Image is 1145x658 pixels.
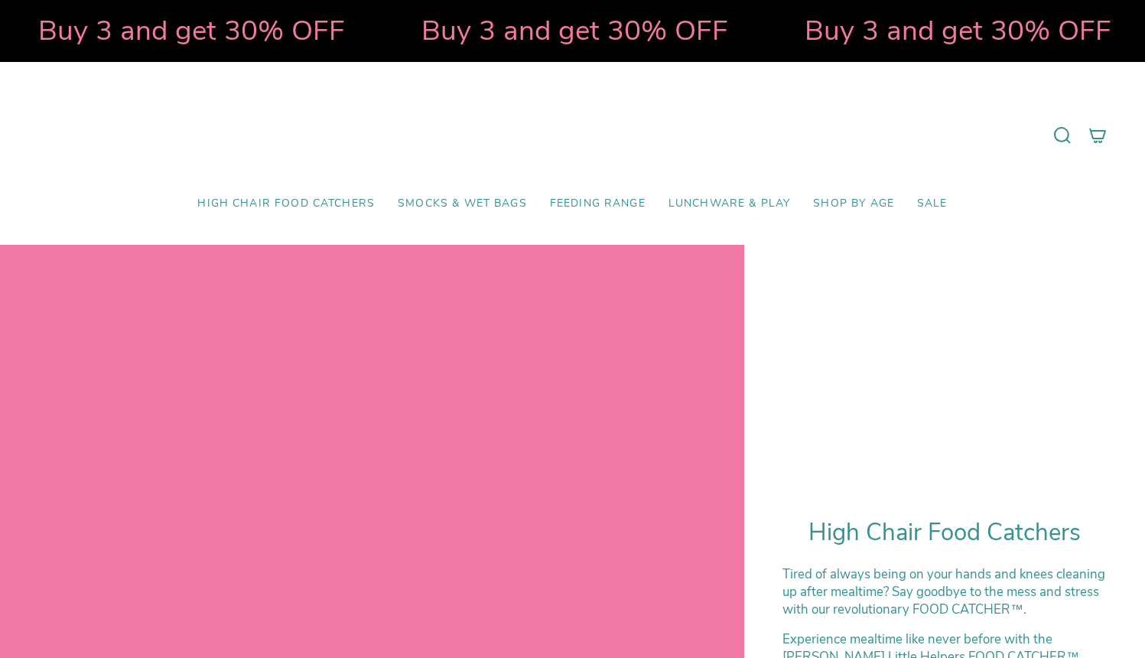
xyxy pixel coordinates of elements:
span: SALE [917,197,948,210]
a: Feeding Range [538,186,657,222]
p: Tired of always being on your hands and knees cleaning up after mealtime? Say goodbye to the mess... [782,565,1107,618]
span: Lunchware & Play [668,197,790,210]
span: Shop by Age [813,197,894,210]
span: Feeding Range [550,197,646,210]
span: Smocks & Wet Bags [398,197,527,210]
a: High Chair Food Catchers [186,186,386,222]
a: Mumma’s Little Helpers [441,85,704,186]
a: Shop by Age [802,186,906,222]
strong: Buy 3 and get 30% OFF [764,11,1071,50]
a: SALE [906,186,959,222]
a: Smocks & Wet Bags [386,186,538,222]
span: High Chair Food Catchers [197,197,375,210]
h1: High Chair Food Catchers [782,519,1107,547]
a: Lunchware & Play [657,186,802,222]
strong: Buy 3 and get 30% OFF [381,11,688,50]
